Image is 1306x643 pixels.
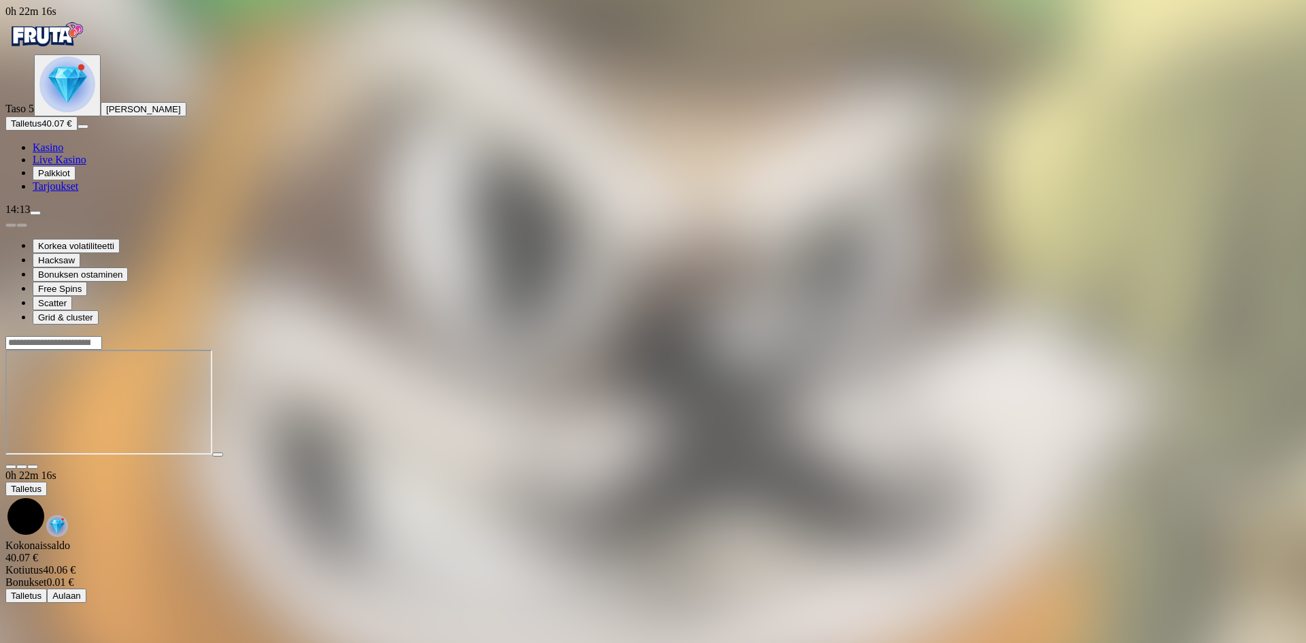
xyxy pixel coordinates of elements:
span: Scatter [38,298,67,308]
nav: Main menu [5,142,1301,193]
span: 14:13 [5,203,30,215]
img: Fruta [5,18,87,52]
span: user session time [5,469,56,481]
a: Live Kasino [33,154,86,165]
span: Bonuksen ostaminen [38,269,122,280]
span: Free Spins [38,284,82,294]
button: next slide [16,223,27,227]
button: Korkea volatiliteetti [33,239,120,253]
button: play icon [212,452,223,457]
button: close icon [5,465,16,469]
div: 40.07 € [5,552,1301,564]
button: Free Spins [33,282,87,296]
iframe: Le Bandit [5,350,212,455]
button: menu [30,211,41,215]
div: Game menu content [5,540,1301,603]
button: menu [78,125,88,129]
img: reward-icon [46,515,68,537]
button: Scatter [33,296,72,310]
span: Korkea volatiliteetti [38,241,114,251]
div: Game menu [5,469,1301,540]
a: Fruta [5,42,87,54]
span: Grid & cluster [38,312,93,323]
button: Palkkiot [33,166,76,180]
span: Kotiutus [5,564,43,576]
span: Hacksaw [38,255,75,265]
span: Aulaan [52,591,81,601]
img: level unlocked [39,56,95,112]
a: Kasino [33,142,63,153]
div: Kokonaissaldo [5,540,1301,564]
button: chevron-down icon [16,465,27,469]
button: Talletus [5,482,47,496]
a: Tarjoukset [33,180,78,192]
button: [PERSON_NAME] [101,102,186,116]
span: Talletus [11,484,41,494]
input: Search [5,336,102,350]
button: Talletusplus icon40.07 € [5,116,78,131]
span: user session time [5,5,56,17]
span: Palkkiot [38,168,70,178]
span: Talletus [11,118,41,129]
span: 40.07 € [41,118,71,129]
button: fullscreen icon [27,465,38,469]
button: Talletus [5,589,47,603]
button: prev slide [5,223,16,227]
button: Bonuksen ostaminen [33,267,128,282]
span: Talletus [11,591,41,601]
button: Grid & cluster [33,310,99,325]
span: [PERSON_NAME] [106,104,181,114]
span: Bonukset [5,576,46,588]
button: Hacksaw [33,253,80,267]
button: Aulaan [47,589,86,603]
nav: Primary [5,18,1301,193]
div: 40.06 € [5,564,1301,576]
div: 0.01 € [5,576,1301,589]
span: Taso 5 [5,103,34,114]
button: level unlocked [34,54,101,116]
